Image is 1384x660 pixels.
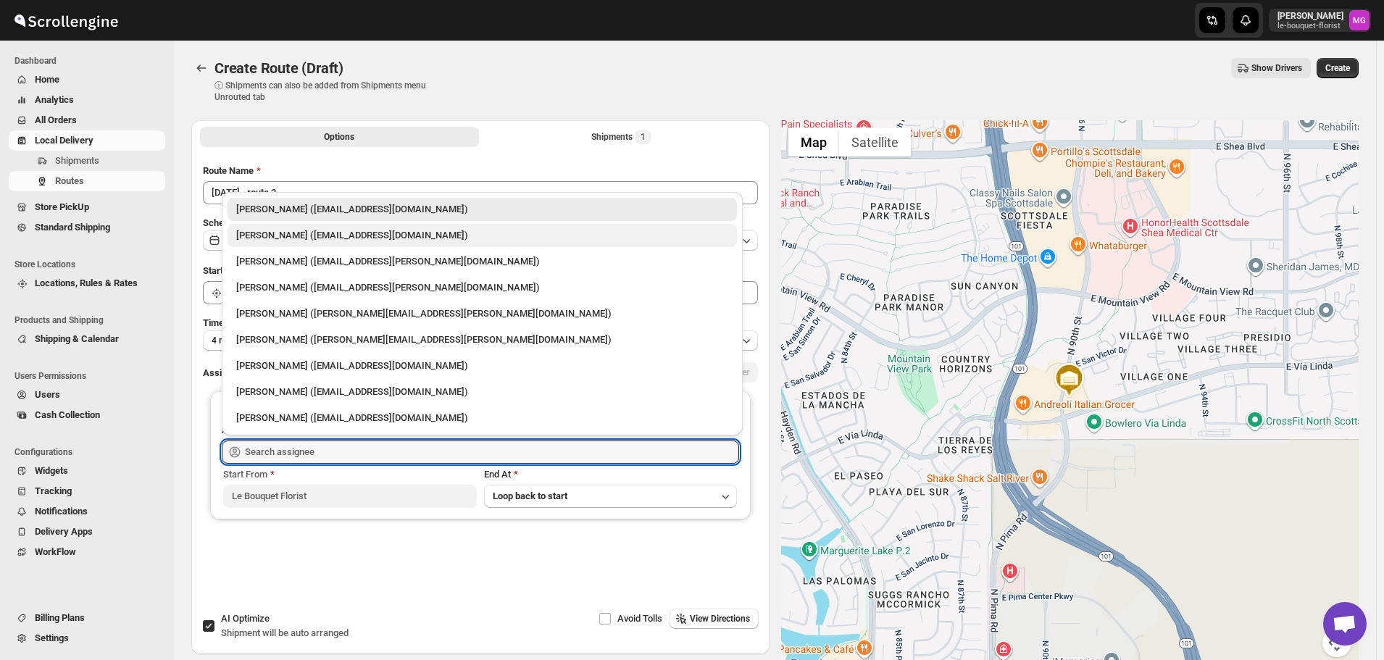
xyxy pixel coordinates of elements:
[222,273,743,299] li: Jennifer Gluth (jemfer@cox.net)
[9,151,165,171] button: Shipments
[9,608,165,628] button: Billing Plans
[1353,16,1366,25] text: MG
[203,330,758,351] button: 4 minutes
[245,440,739,464] input: Search assignee
[203,230,758,251] button: [DATE]|[DATE]
[12,2,120,38] img: ScrollEngine
[324,131,354,143] span: Options
[191,58,212,78] button: Routes
[484,485,738,508] button: Loop back to start
[236,202,728,217] div: [PERSON_NAME] ([EMAIL_ADDRESS][DOMAIN_NAME])
[222,299,743,325] li: Gene Rayborn (gene.rayborn@gmail.com)
[222,404,743,430] li: Ryan Peterson (r100040@gmail.com)
[1322,628,1351,657] button: Map camera controls
[14,370,167,382] span: Users Permissions
[9,110,165,130] button: All Orders
[9,405,165,425] button: Cash Collection
[236,254,728,269] div: [PERSON_NAME] ([EMAIL_ADDRESS][PERSON_NAME][DOMAIN_NAME])
[839,128,911,156] button: Show satellite imagery
[203,217,261,228] span: Scheduled for
[9,542,165,562] button: WorkFlow
[35,612,85,623] span: Billing Plans
[200,127,479,147] button: All Route Options
[9,481,165,501] button: Tracking
[212,335,250,346] span: 4 minutes
[55,155,99,166] span: Shipments
[222,247,743,273] li: Melody Gluth (mgluth@cox.net)
[9,70,165,90] button: Home
[236,228,728,243] div: [PERSON_NAME] ([EMAIL_ADDRESS][DOMAIN_NAME])
[222,351,743,377] li: John Gluth (johng@ghs.com)
[1231,58,1311,78] button: Show Drivers
[9,90,165,110] button: Analytics
[221,613,270,624] span: AI Optimize
[591,130,651,144] div: Shipments
[35,485,72,496] span: Tracking
[35,222,110,233] span: Standard Shipping
[9,273,165,293] button: Locations, Rules & Rates
[641,131,646,143] span: 1
[9,385,165,405] button: Users
[35,632,69,643] span: Settings
[482,127,761,147] button: Selected Shipments
[222,325,743,351] li: Nick Erikson (erikson.nicholas@gmail.com)
[35,74,59,85] span: Home
[203,165,254,176] span: Route Name
[35,546,76,557] span: WorkFlow
[35,409,100,420] span: Cash Collection
[203,367,242,378] span: Assign to
[214,59,343,77] span: Create Route (Draft)
[222,198,743,221] li: Melody Gluth (lebouquetaz@gmail.com)
[690,613,750,625] span: View Directions
[14,55,167,67] span: Dashboard
[9,329,165,349] button: Shipping & Calendar
[222,377,743,404] li: Matt Boone (mattaf1221@gmail.com)
[788,128,839,156] button: Show street map
[14,259,167,270] span: Store Locations
[1317,58,1359,78] button: Create
[236,385,728,399] div: [PERSON_NAME] ([EMAIL_ADDRESS][DOMAIN_NAME])
[191,152,770,608] div: All Route Options
[203,265,317,276] span: Start Location (Warehouse)
[9,522,165,542] button: Delivery Apps
[1277,10,1343,22] p: [PERSON_NAME]
[236,359,728,373] div: [PERSON_NAME] ([EMAIL_ADDRESS][DOMAIN_NAME])
[1277,22,1343,30] p: le-bouquet-florist
[35,526,93,537] span: Delivery Apps
[35,277,138,288] span: Locations, Rules & Rates
[1323,602,1367,646] a: Open chat
[55,175,84,186] span: Routes
[35,114,77,125] span: All Orders
[223,469,267,480] span: Start From
[9,628,165,648] button: Settings
[9,501,165,522] button: Notifications
[617,613,662,624] span: Avoid Tolls
[35,506,88,517] span: Notifications
[35,201,89,212] span: Store PickUp
[1325,62,1350,74] span: Create
[9,171,165,191] button: Routes
[35,389,60,400] span: Users
[203,181,758,204] input: Eg: Bengaluru Route
[203,317,262,328] span: Time Per Stop
[214,80,443,103] p: ⓘ Shipments can also be added from Shipments menu Unrouted tab
[236,411,728,425] div: [PERSON_NAME] ([EMAIL_ADDRESS][DOMAIN_NAME])
[236,306,728,321] div: [PERSON_NAME] ([PERSON_NAME][EMAIL_ADDRESS][PERSON_NAME][DOMAIN_NAME])
[35,94,74,105] span: Analytics
[35,333,119,344] span: Shipping & Calendar
[14,446,167,458] span: Configurations
[1349,10,1370,30] span: Melody Gluth
[670,609,759,629] button: View Directions
[14,314,167,326] span: Products and Shipping
[35,135,93,146] span: Local Delivery
[236,280,728,295] div: [PERSON_NAME] ([EMAIL_ADDRESS][PERSON_NAME][DOMAIN_NAME])
[35,465,68,476] span: Widgets
[236,333,728,347] div: [PERSON_NAME] ([PERSON_NAME][EMAIL_ADDRESS][PERSON_NAME][DOMAIN_NAME])
[222,221,743,247] li: Olivia Trott (oetrott@gmail.com)
[493,490,567,501] span: Loop back to start
[1269,9,1371,32] button: User menu
[9,461,165,481] button: Widgets
[484,467,738,482] div: End At
[221,627,349,638] span: Shipment will be auto arranged
[1251,62,1302,74] span: Show Drivers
